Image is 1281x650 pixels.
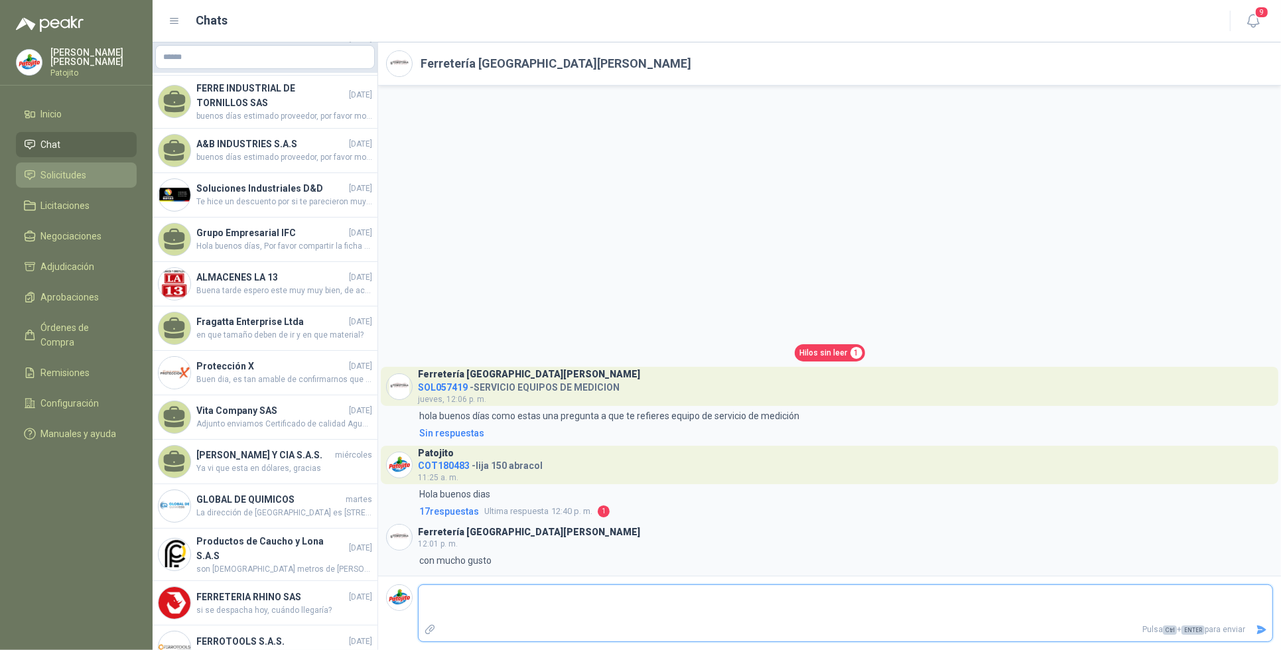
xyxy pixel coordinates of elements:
[153,76,377,129] a: FERRE INDUSTRIAL DE TORNILLOS SAS[DATE]buenos días estimado proveedor, por favor modificar la cot...
[1163,625,1177,635] span: Ctrl
[41,229,102,243] span: Negociaciones
[41,198,90,213] span: Licitaciones
[418,457,543,470] h4: - lija 150 abracol
[800,347,848,359] span: Hilos sin leer
[50,69,137,77] p: Patojito
[418,395,486,404] span: jueves, 12:06 p. m.
[850,347,862,359] span: 1
[16,315,137,355] a: Órdenes de Compra
[159,587,190,619] img: Company Logo
[16,16,84,32] img: Logo peakr
[16,360,137,385] a: Remisiones
[196,110,372,123] span: buenos días estimado proveedor, por favor modificar la cotización. ya que necesitamos que la mang...
[153,306,377,351] a: Fragatta Enterprise Ltda[DATE]en que tamaño deben de ir y en que material?
[153,218,377,262] a: Grupo Empresarial IFC[DATE]Hola buenos días, Por favor compartir la ficha técnica.
[153,173,377,218] a: Company LogoSoluciones Industriales D&D[DATE]Te hice un descuento por si te parecieron muy caras,...
[419,618,441,641] label: Adjuntar archivos
[196,151,372,164] span: buenos días estimado proveedor, por favor modificar la cotización. ya que necesitamos que la mang...
[196,590,346,604] h4: FERRETERIA RHINO SAS
[418,382,468,393] span: SOL057419
[598,505,610,517] span: 1
[41,290,100,304] span: Aprobaciones
[41,168,87,182] span: Solicitudes
[16,254,137,279] a: Adjudicación
[346,493,372,506] span: martes
[417,426,1273,440] a: Sin respuestas
[153,529,377,582] a: Company LogoProductos de Caucho y Lona S.A.S[DATE]son [DEMOGRAPHIC_DATA] metros de [PERSON_NAME]
[349,182,372,195] span: [DATE]
[196,329,372,342] span: en que tamaño deben de ir y en que material?
[421,54,691,73] h2: Ferretería [GEOGRAPHIC_DATA][PERSON_NAME]
[196,507,372,519] span: La dirección de [GEOGRAPHIC_DATA] es [STREET_ADDRESS][PERSON_NAME]
[196,285,372,297] span: Buena tarde espero este muy muy bien, de acuerdo a la informacion que me brinda fabricante no hab...
[196,314,346,329] h4: Fragatta Enterprise Ltda
[419,504,479,519] span: 17 respuesta s
[41,396,100,411] span: Configuración
[16,101,137,127] a: Inicio
[418,529,640,536] h3: Ferretería [GEOGRAPHIC_DATA][PERSON_NAME]
[153,440,377,484] a: [PERSON_NAME] Y CIA S.A.S.miércolesYa vi que esta en dólares, gracias
[419,553,492,568] p: con mucho gusto
[196,240,372,253] span: Hola buenos días, Por favor compartir la ficha técnica.
[349,271,372,284] span: [DATE]
[795,344,865,362] a: Hilos sin leer1
[387,51,412,76] img: Company Logo
[16,162,137,188] a: Solicitudes
[16,285,137,310] a: Aprobaciones
[387,374,412,399] img: Company Logo
[418,473,458,482] span: 11:25 a. m.
[349,591,372,604] span: [DATE]
[417,504,1273,519] a: 17respuestasUltima respuesta12:40 p. m.1
[41,426,117,441] span: Manuales y ayuda
[387,585,412,610] img: Company Logo
[16,224,137,249] a: Negociaciones
[159,357,190,389] img: Company Logo
[16,132,137,157] a: Chat
[349,316,372,328] span: [DATE]
[153,581,377,625] a: Company LogoFERRETERIA RHINO SAS[DATE]si se despacha hoy, cuándo llegaría?
[349,635,372,648] span: [DATE]
[159,268,190,300] img: Company Logo
[1241,9,1265,33] button: 9
[418,450,454,457] h3: Patojito
[418,371,640,378] h3: Ferretería [GEOGRAPHIC_DATA][PERSON_NAME]
[418,460,470,471] span: COT180483
[419,409,799,423] p: hola buenos días como estas una pregunta a que te refieres equipo de servicio de medición
[1254,6,1269,19] span: 9
[387,452,412,478] img: Company Logo
[1181,625,1205,635] span: ENTER
[196,604,372,617] span: si se despacha hoy, cuándo llegaría?
[349,405,372,417] span: [DATE]
[41,365,90,380] span: Remisiones
[159,490,190,522] img: Company Logo
[41,320,124,350] span: Órdenes de Compra
[419,426,484,440] div: Sin respuestas
[196,81,346,110] h4: FERRE INDUSTRIAL DE TORNILLOS SAS
[153,129,377,173] a: A&B INDUSTRIES S.A.S[DATE]buenos días estimado proveedor, por favor modificar la cotización. ya q...
[349,138,372,151] span: [DATE]
[16,193,137,218] a: Licitaciones
[16,391,137,416] a: Configuración
[153,351,377,395] a: Company LogoProtección X[DATE]Buen dia, es tan amable de confirmarnos que tipo de señal necesitan
[484,505,592,518] span: 12:40 p. m.
[484,505,549,518] span: Ultima respuesta
[196,181,346,196] h4: Soluciones Industriales D&D
[41,259,95,274] span: Adjudicación
[159,539,190,570] img: Company Logo
[196,403,346,418] h4: Vita Company SAS
[419,487,490,501] p: Hola buenos dias
[50,48,137,66] p: [PERSON_NAME] [PERSON_NAME]
[349,89,372,101] span: [DATE]
[1250,618,1272,641] button: Enviar
[196,196,372,208] span: Te hice un descuento por si te parecieron muy caras, quedo atento
[41,107,62,121] span: Inicio
[196,563,372,576] span: son [DEMOGRAPHIC_DATA] metros de [PERSON_NAME]
[196,359,346,373] h4: Protección X
[17,50,42,75] img: Company Logo
[196,137,346,151] h4: A&B INDUSTRIES S.A.S
[196,373,372,386] span: Buen dia, es tan amable de confirmarnos que tipo de señal necesitan
[335,449,372,462] span: miércoles
[349,227,372,239] span: [DATE]
[196,534,346,563] h4: Productos de Caucho y Lona S.A.S
[153,262,377,306] a: Company LogoALMACENES LA 13[DATE]Buena tarde espero este muy muy bien, de acuerdo a la informacio...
